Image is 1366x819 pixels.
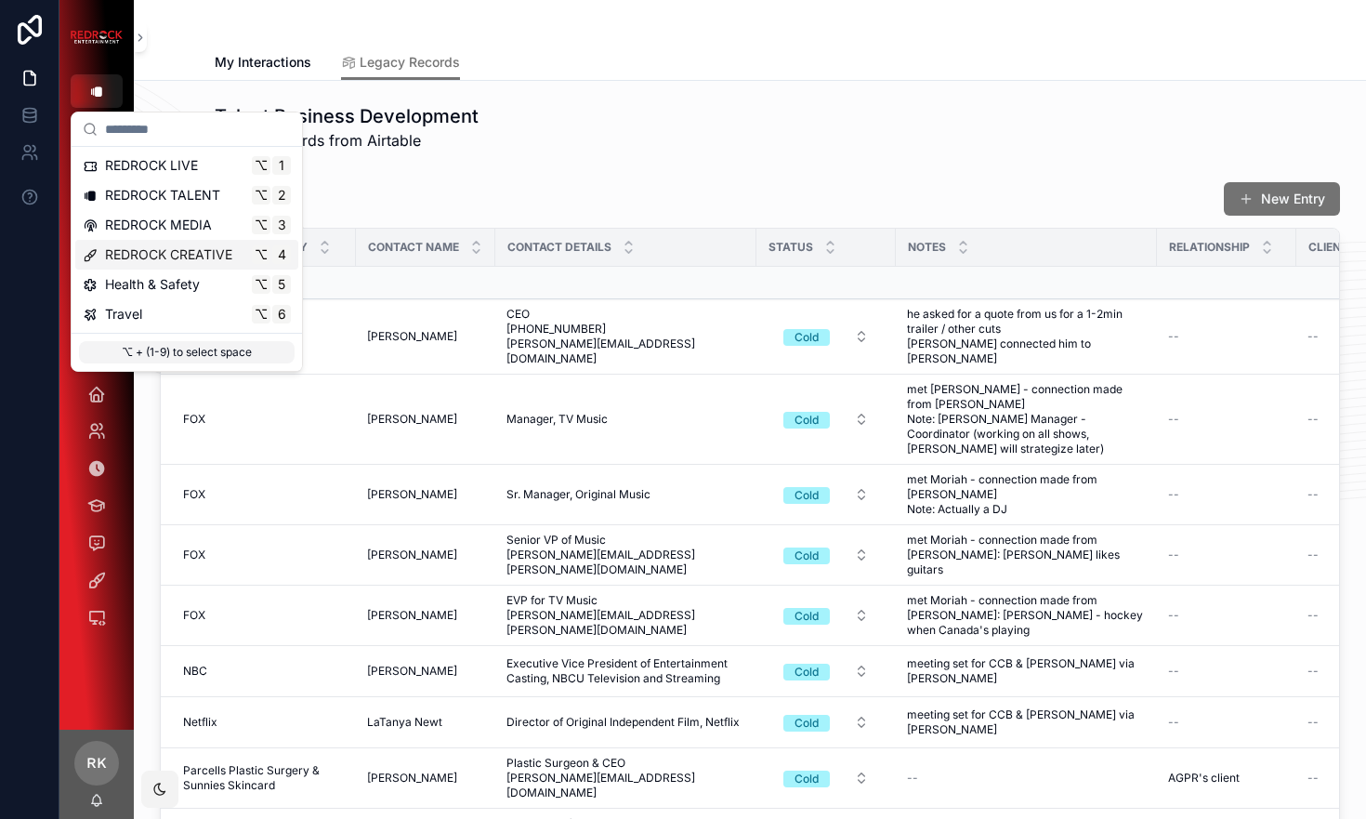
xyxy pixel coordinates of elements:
[768,654,884,688] button: Select Button
[506,412,608,427] span: Manager, TV Music
[1168,412,1179,427] span: --
[1169,240,1250,255] span: Relationship
[908,240,946,255] span: Notes
[86,752,107,774] span: RK
[215,53,311,72] span: My Interactions
[506,533,745,577] span: Senior VP of Music [PERSON_NAME][EMAIL_ADDRESS][PERSON_NAME][DOMAIN_NAME]
[105,305,142,324] span: Travel
[215,103,479,129] h1: Talent Business Development
[368,240,459,255] span: Contact Name
[768,706,884,739] button: Select Button
[795,548,819,564] div: Cold
[907,656,1146,686] span: meeting set for CCB & [PERSON_NAME] via [PERSON_NAME]
[1307,715,1319,730] span: --
[768,599,884,632] button: Select Button
[254,247,269,262] span: ⌥
[907,593,1146,638] span: met Moriah - connection made from [PERSON_NAME]: [PERSON_NAME] - hockey when Canada's playing
[907,472,1146,517] span: met Moriah - connection made from [PERSON_NAME] Note: Actually a DJ
[71,31,123,44] img: App logo
[274,218,289,232] span: 3
[506,715,740,730] span: Director of Original Independent Film, Netflix
[254,158,269,173] span: ⌥
[1168,548,1179,562] span: --
[1168,487,1179,502] span: --
[105,275,200,294] span: Health & Safety
[907,533,1146,577] span: met Moriah - connection made from [PERSON_NAME]: [PERSON_NAME] likes guitars
[367,548,457,562] span: [PERSON_NAME]
[254,218,269,232] span: ⌥
[367,487,457,502] span: [PERSON_NAME]
[1307,608,1319,623] span: --
[367,329,457,344] span: [PERSON_NAME]
[1307,548,1319,562] span: --
[768,320,884,353] button: Select Button
[795,412,819,429] div: Cold
[254,188,269,203] span: ⌥
[795,715,819,732] div: Cold
[105,186,220,205] span: REDROCK TALENT
[1307,412,1319,427] span: --
[274,188,289,203] span: 2
[795,608,819,625] div: Cold
[72,147,302,333] div: Suggestions
[1224,182,1340,216] button: New Entry
[907,771,918,786] span: --
[1168,329,1179,344] span: --
[105,156,198,175] span: REDROCK LIVE
[79,341,295,363] p: ⌥ + (1-9) to select space
[768,403,884,436] button: Select Button
[1168,664,1179,679] span: --
[768,761,884,795] button: Select Button
[768,478,884,511] button: Select Button
[795,329,819,346] div: Cold
[1307,664,1319,679] span: --
[105,216,212,234] span: REDROCK MEDIA
[1307,487,1319,502] span: --
[1168,715,1179,730] span: --
[215,46,311,83] a: My Interactions
[341,46,460,81] a: Legacy Records
[768,538,884,572] button: Select Button
[274,277,289,292] span: 5
[274,307,289,322] span: 6
[183,608,205,623] span: FOX
[795,664,819,680] div: Cold
[1168,608,1179,623] span: --
[506,487,650,502] span: Sr. Manager, Original Music
[1308,240,1348,255] span: Client
[795,487,819,504] div: Cold
[367,771,457,786] span: [PERSON_NAME]
[367,412,457,427] span: [PERSON_NAME]
[907,707,1146,737] span: meeting set for CCB & [PERSON_NAME] via [PERSON_NAME]
[795,771,819,787] div: Cold
[183,487,205,502] span: FOX
[254,307,269,322] span: ⌥
[506,756,745,800] span: Plastic Surgeon & CEO [PERSON_NAME][EMAIL_ADDRESS][DOMAIN_NAME]
[360,53,460,72] span: Legacy Records
[1168,771,1240,786] span: AGPR's client
[907,307,1146,366] span: he asked for a quote from us for a 1-2min trailer / other cuts [PERSON_NAME] connected him to [PE...
[768,240,813,255] span: Status
[367,608,457,623] span: [PERSON_NAME]
[506,593,745,638] span: EVP for TV Music [PERSON_NAME][EMAIL_ADDRESS][PERSON_NAME][DOMAIN_NAME]
[274,158,289,173] span: 1
[183,763,345,793] span: Parcells Plastic Surgery & Sunnies Skincard
[183,715,217,730] span: Netflix
[507,240,611,255] span: Contact Details
[907,382,1146,456] span: met [PERSON_NAME] - connection made from [PERSON_NAME] Note: [PERSON_NAME] Manager - Coordinator ...
[183,412,205,427] span: FOX
[274,247,289,262] span: 4
[506,656,745,686] span: Executive Vice President of Entertainment Casting, NBCU Television and Streaming
[367,715,442,730] span: LaTanya Newt
[367,664,457,679] span: [PERSON_NAME]
[105,245,232,264] span: REDROCK CREATIVE
[183,664,207,679] span: NBC
[183,548,205,562] span: FOX
[1307,329,1319,344] span: --
[254,277,269,292] span: ⌥
[506,307,745,366] span: CEO [PHONE_NUMBER] [PERSON_NAME][EMAIL_ADDRESS][DOMAIN_NAME]
[215,129,479,152] span: Legacy records from Airtable
[59,108,134,658] div: scrollable content
[1307,771,1319,786] span: --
